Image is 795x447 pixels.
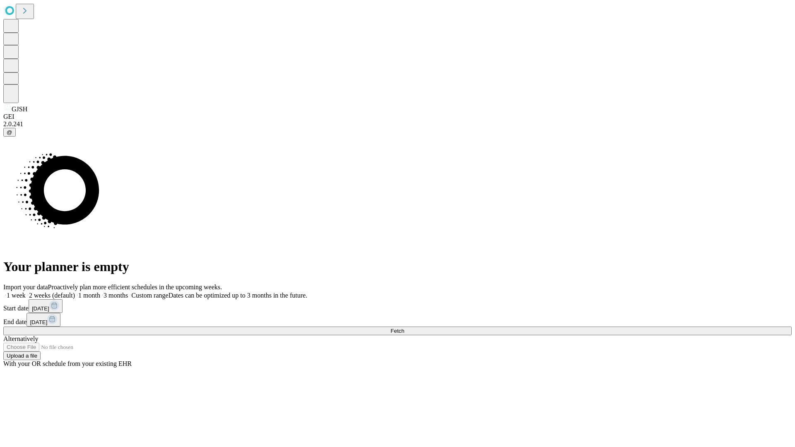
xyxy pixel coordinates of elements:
span: [DATE] [32,305,49,312]
div: Start date [3,299,792,313]
span: 1 week [7,292,26,299]
h1: Your planner is empty [3,259,792,274]
span: Alternatively [3,335,38,342]
span: 1 month [78,292,100,299]
span: [DATE] [30,319,47,325]
span: Dates can be optimized up to 3 months in the future. [169,292,307,299]
div: 2.0.241 [3,120,792,128]
span: GJSH [12,106,27,113]
span: Proactively plan more efficient schedules in the upcoming weeks. [48,284,222,291]
button: [DATE] [26,313,60,327]
div: End date [3,313,792,327]
button: Upload a file [3,351,41,360]
span: 2 weeks (default) [29,292,75,299]
span: @ [7,129,12,135]
button: [DATE] [29,299,63,313]
div: GEI [3,113,792,120]
span: Custom range [131,292,168,299]
span: Import your data [3,284,48,291]
span: 3 months [104,292,128,299]
span: With your OR schedule from your existing EHR [3,360,132,367]
span: Fetch [390,328,404,334]
button: @ [3,128,16,137]
button: Fetch [3,327,792,335]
